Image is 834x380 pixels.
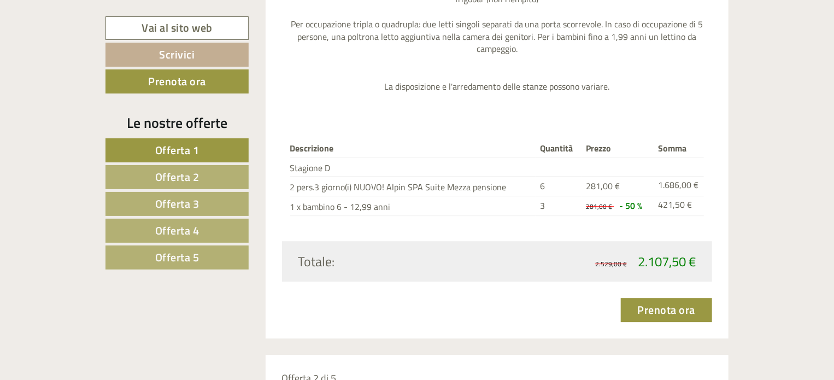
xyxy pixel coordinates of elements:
[595,259,627,269] span: 2.529,00 €
[290,140,536,157] th: Descrizione
[155,222,199,239] span: Offerta 4
[105,43,249,67] a: Scrivici
[290,157,536,177] td: Stagione D
[536,196,582,216] td: 3
[586,179,620,192] span: 281,00 €
[290,196,536,216] td: 1 x bambino 6 - 12,99 anni
[654,140,704,157] th: Somma
[155,142,199,159] span: Offerta 1
[621,298,713,322] a: Prenota ora
[155,195,199,212] span: Offerta 3
[536,140,582,157] th: Quantità
[536,177,582,196] td: 6
[654,196,704,216] td: 421,50 €
[155,249,199,266] span: Offerta 5
[105,16,249,40] a: Vai al sito web
[619,199,642,212] span: - 50 %
[290,252,497,271] div: Totale:
[105,69,249,93] a: Prenota ora
[654,177,704,196] td: 1.686,00 €
[582,140,654,157] th: Prezzo
[105,113,249,133] div: Le nostre offerte
[155,168,199,185] span: Offerta 2
[638,252,696,271] span: 2.107,50 €
[290,177,536,196] td: 2 pers.3 giorno(i) NUOVO! Alpin SPA Suite Mezza pensione
[586,201,612,212] span: 281,00 €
